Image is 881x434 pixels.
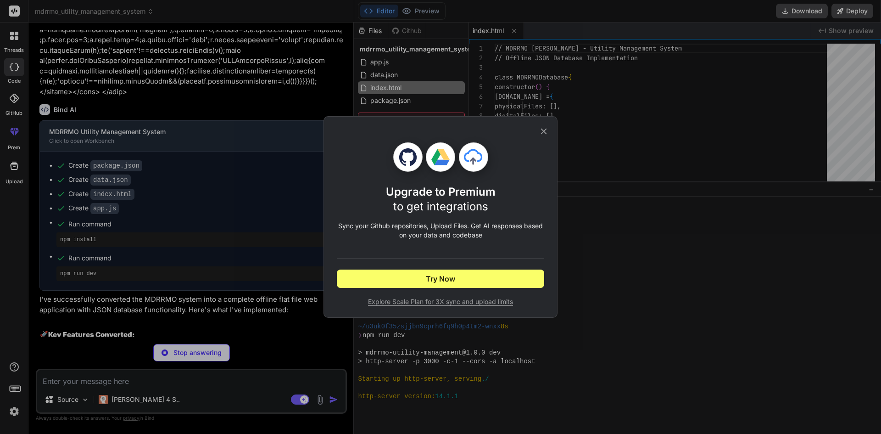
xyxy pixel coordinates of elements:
[337,270,544,288] button: Try Now
[337,297,544,306] span: Explore Scale Plan for 3X sync and upload limits
[393,200,488,213] span: to get integrations
[386,185,496,214] h1: Upgrade to Premium
[337,221,544,240] p: Sync your Github repositories, Upload Files. Get AI responses based on your data and codebase
[426,273,455,284] span: Try Now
